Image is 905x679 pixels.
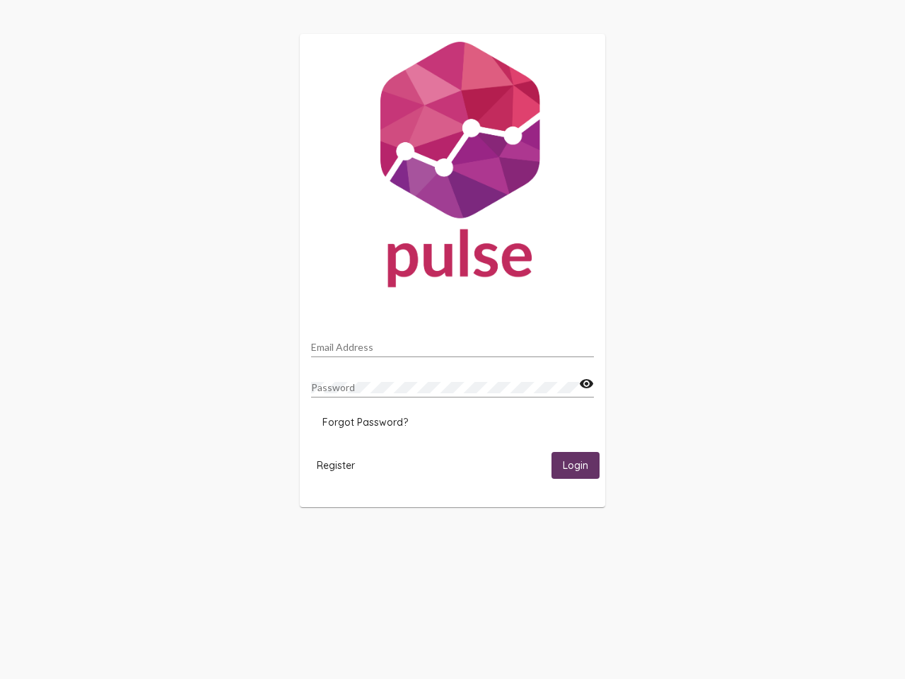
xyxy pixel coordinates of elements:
[322,416,408,429] span: Forgot Password?
[305,452,366,478] button: Register
[300,34,605,301] img: Pulse For Good Logo
[311,410,419,435] button: Forgot Password?
[579,376,594,393] mat-icon: visibility
[317,459,355,472] span: Register
[551,452,600,478] button: Login
[563,460,588,472] span: Login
